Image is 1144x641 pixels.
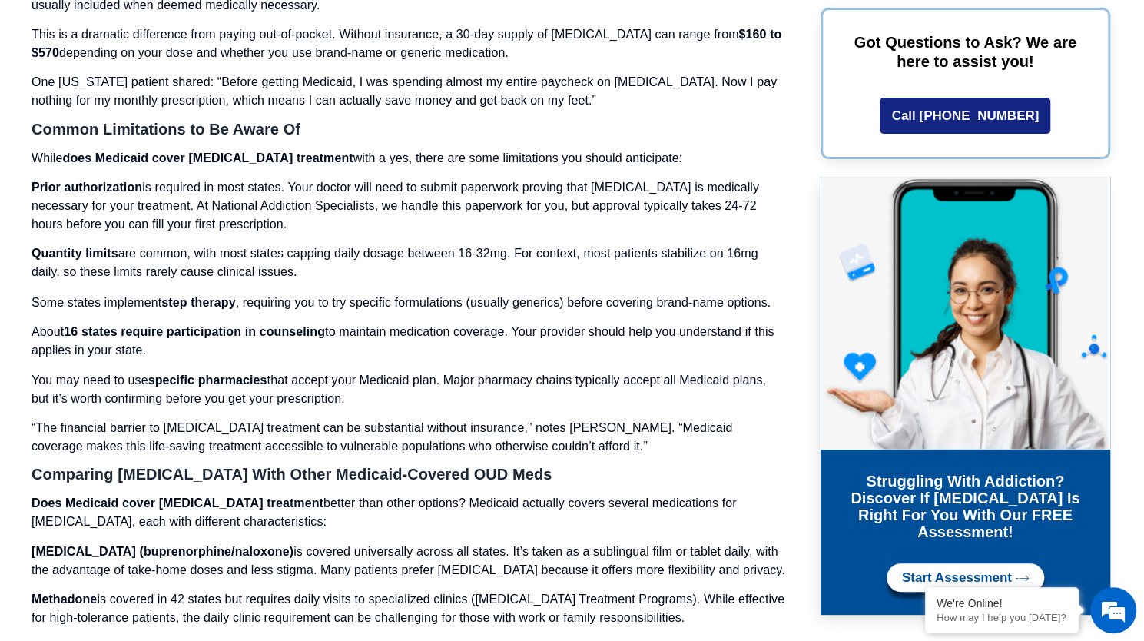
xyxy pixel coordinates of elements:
[64,324,325,337] strong: 16 states require participation in counseling
[902,571,1012,584] span: Start Assessment
[32,544,293,557] strong: [MEDICAL_DATA] (buprenorphine/naloxone)
[821,177,1110,450] img: Online Suboxone Treatment - Opioid Addiction Treatment using phone
[937,612,1067,623] p: How may I help you today?
[32,149,786,168] p: While with a yes, there are some limitations you should anticipate:
[32,25,786,62] p: This is a dramatic difference from paying out-of-pocket. Without insurance, a 30-day supply of [M...
[880,98,1050,134] a: Call [PHONE_NUMBER]
[32,28,781,59] strong: $160 to $570
[891,109,1039,122] span: Call [PHONE_NUMBER]
[887,563,1044,592] a: Start Assessment
[161,295,235,308] strong: step therapy
[32,181,142,194] strong: Prior authorization
[252,8,289,45] div: Minimize live chat window
[32,247,118,260] strong: Quantity limits
[32,418,786,455] p: “The financial barrier to [MEDICAL_DATA] treatment can be substantial without insurance,” notes [...
[32,73,786,110] p: One [US_STATE] patient shared: “Before getting Medicaid, I was spending almost my entire paycheck...
[32,244,786,281] p: are common, with most states capping daily dosage between 16-32mg. For context, most patients sta...
[32,178,786,234] p: is required in most states. Your doctor will need to submit paperwork proving that [MEDICAL_DATA]...
[32,322,786,359] p: About to maintain medication coverage. Your provider should help you understand if this applies i...
[32,293,786,311] p: Some states implement , requiring you to try specific formulations (usually generics) before cove...
[32,590,786,626] p: is covered in 42 states but requires daily visits to specialized clinics ([MEDICAL_DATA] Treatmen...
[32,542,786,579] p: is covered universally across all states. It’s taken as a sublingual film or tablet daily, with t...
[103,81,281,101] div: Chat with us now
[846,33,1085,71] p: Got Questions to Ask? We are here to assist you!
[89,194,212,349] span: We're online!
[32,493,786,530] p: better than other options? Medicaid actually covers several medications for [MEDICAL_DATA], each ...
[32,370,786,407] p: You may need to use that accept your Medicaid plan. Major pharmacy chains typically accept all Me...
[832,473,1099,540] h3: Struggling with addiction? Discover if [MEDICAL_DATA] is right for you with our FREE Assessment!
[32,592,97,605] strong: Methadone
[8,420,293,473] textarea: Type your message and hit 'Enter'
[937,597,1067,609] div: We're Online!
[63,151,353,164] strong: does Medicaid cover [MEDICAL_DATA] treatment
[32,466,786,481] h3: Comparing [MEDICAL_DATA] With Other Medicaid-Covered OUD Meds
[32,496,323,509] strong: Does Medicaid cover [MEDICAL_DATA] treatment
[32,121,786,137] h3: Common Limitations to Be Aware Of
[17,79,40,102] div: Navigation go back
[148,373,267,386] strong: specific pharmacies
